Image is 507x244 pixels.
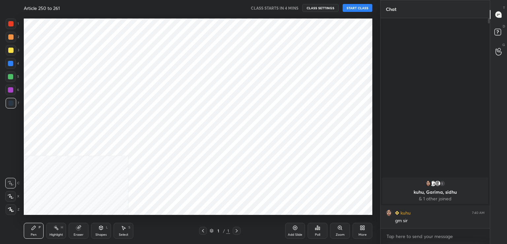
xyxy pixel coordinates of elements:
button: CLASS SETTINGS [302,4,339,12]
img: default.png [434,180,441,187]
div: 5 [5,71,19,82]
p: G [502,42,505,47]
img: Learner_Badge_beginner_1_8b307cf2a0.svg [395,211,399,215]
div: Shapes [95,233,107,236]
div: 1 [215,229,221,233]
div: 7 [6,98,19,108]
div: X [5,191,19,202]
img: 508ea7dea493476aadc57345d5cd8bfd.jpg [425,180,432,187]
div: Eraser [74,233,84,236]
div: L [106,226,108,229]
div: C [5,178,19,188]
button: START CLASS [343,4,372,12]
div: 6 [5,85,19,95]
p: D [503,24,505,29]
div: P [39,226,41,229]
h4: Article 250 to 261 [24,5,60,11]
div: S [128,226,130,229]
div: Zoom [336,233,345,236]
div: Poll [315,233,320,236]
div: H [61,226,63,229]
p: T [503,5,505,10]
h6: kuhu [399,209,411,216]
div: 3 [6,45,19,56]
div: Z [6,204,19,215]
div: 7:40 AM [472,211,485,215]
div: 1 [226,228,230,234]
div: / [223,229,225,233]
div: grid [381,176,490,228]
p: kuhu, Garima, sidhu [386,189,484,195]
p: Chat [381,0,402,18]
div: gm sir [395,218,485,224]
div: More [358,233,367,236]
div: 2 [6,32,19,42]
p: & 1 other joined [386,196,484,201]
img: 508ea7dea493476aadc57345d5cd8bfd.jpg [386,210,392,216]
div: Highlight [50,233,63,236]
div: 1 [6,19,19,29]
div: 1 [439,180,446,187]
div: Add Slide [288,233,302,236]
div: Pen [31,233,37,236]
h5: CLASS STARTS IN 4 MINS [251,5,298,11]
img: a101d65c335a4167b26748aa83496d81.99222079_3 [430,180,436,187]
div: Select [119,233,128,236]
div: 4 [5,58,19,69]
